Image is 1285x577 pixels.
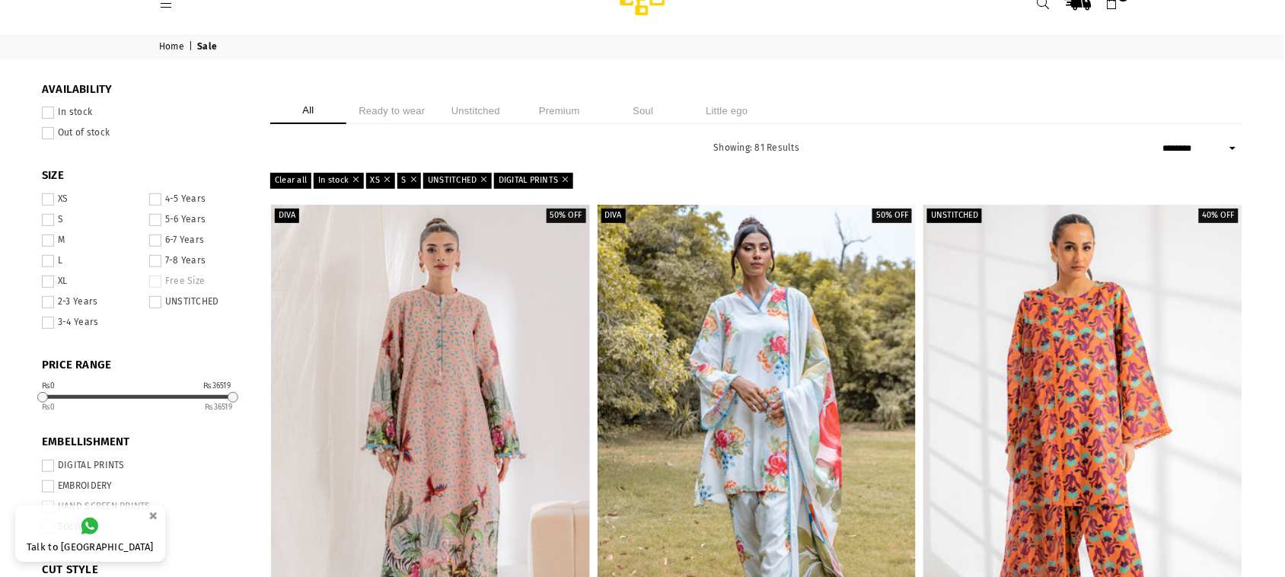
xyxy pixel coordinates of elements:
label: M [42,234,140,247]
nav: breadcrumbs [148,34,1137,59]
label: S [42,214,140,226]
span: SIZE [42,168,247,183]
label: Out of stock [42,127,247,139]
span: EMBELLISHMENT [42,435,247,450]
span: | [189,41,195,53]
a: In stock [314,173,363,188]
label: XL [42,276,140,288]
label: XS [42,193,140,206]
label: Unstitched [927,209,982,223]
li: Little ego [689,97,765,124]
a: DIGITAL PRINTS [494,173,573,188]
label: 3-4 Years [42,317,140,329]
label: 50% off [547,209,586,223]
label: 6-7 Years [149,234,247,247]
label: 2-3 Years [42,296,140,308]
label: Diva [601,209,626,223]
a: S [397,173,422,188]
li: Unstitched [438,97,514,124]
button: × [145,503,163,528]
span: Availability [42,82,247,97]
label: UNSTITCHED [149,296,247,308]
label: 40% off [1199,209,1239,223]
span: PRICE RANGE [42,358,247,373]
label: Diva [275,209,299,223]
label: 7-8 Years [149,255,247,267]
a: Clear all [270,173,311,188]
label: HAND SCREEN PRINTS [42,501,247,513]
ins: 36519 [205,403,232,412]
label: L [42,255,140,267]
li: Soul [605,97,681,124]
label: 5-6 Years [149,214,247,226]
label: Free Size [149,276,247,288]
span: Showing: 81 Results [714,142,800,153]
label: DIGITAL PRINTS [42,460,247,472]
li: All [270,97,346,124]
label: In stock [42,107,247,119]
a: Home [159,41,187,53]
li: Ready to wear [354,97,430,124]
a: UNSTITCHED [423,173,492,188]
a: XS [366,173,395,188]
label: 50% off [872,209,912,223]
li: Premium [521,97,598,124]
div: ₨0 [42,382,56,390]
label: EMBROIDERY [42,480,247,493]
div: ₨36519 [203,382,231,390]
a: Talk to [GEOGRAPHIC_DATA] [15,505,165,562]
label: 4-5 Years [149,193,247,206]
span: Sale [197,41,219,53]
ins: 0 [42,403,56,412]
